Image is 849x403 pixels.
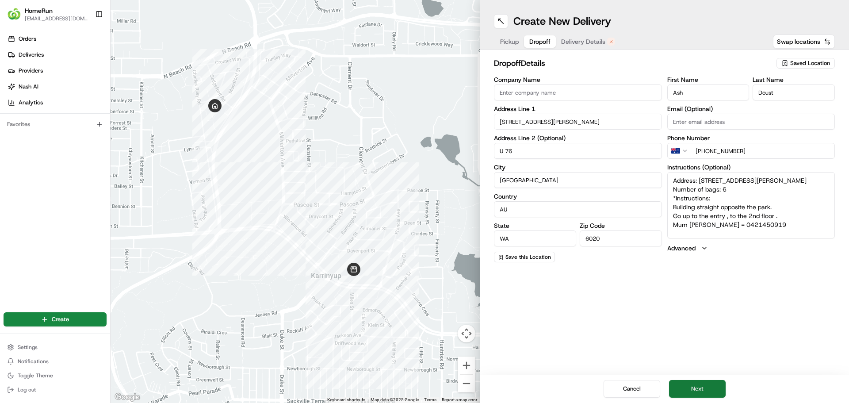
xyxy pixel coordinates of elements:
[4,384,107,396] button: Log out
[371,397,419,402] span: Map data ©2025 Google
[494,143,662,159] input: Apartment, suite, unit, etc.
[777,37,820,46] span: Swap locations
[667,135,835,141] label: Phone Number
[494,201,662,217] input: Enter country
[667,114,835,130] input: Enter email address
[690,143,835,159] input: Enter phone number
[19,51,44,59] span: Deliveries
[18,372,53,379] span: Toggle Theme
[4,80,110,94] a: Nash AI
[18,386,36,393] span: Log out
[753,84,835,100] input: Enter last name
[19,83,38,91] span: Nash AI
[442,397,477,402] a: Report a map error
[4,341,107,353] button: Settings
[580,223,662,229] label: Zip Code
[52,315,69,323] span: Create
[494,106,662,112] label: Address Line 1
[4,48,110,62] a: Deliveries
[4,369,107,382] button: Toggle Theme
[494,252,555,262] button: Save this Location
[494,230,576,246] input: Enter state
[667,172,835,238] textarea: Address: [STREET_ADDRESS][PERSON_NAME] Number of bags: 6 *Instructions: Building straight opposit...
[500,37,519,46] span: Pickup
[4,96,110,110] a: Analytics
[494,223,576,229] label: State
[667,77,750,83] label: First Name
[494,135,662,141] label: Address Line 2 (Optional)
[113,391,142,403] img: Google
[4,32,110,46] a: Orders
[494,193,662,200] label: Country
[18,358,49,365] span: Notifications
[25,6,53,15] button: HomeRun
[18,344,38,351] span: Settings
[4,312,107,326] button: Create
[667,244,835,253] button: Advanced
[753,77,835,83] label: Last Name
[494,84,662,100] input: Enter company name
[494,77,662,83] label: Company Name
[776,57,835,69] button: Saved Location
[19,35,36,43] span: Orders
[667,164,835,170] label: Instructions (Optional)
[561,37,605,46] span: Delivery Details
[4,355,107,368] button: Notifications
[505,253,551,261] span: Save this Location
[667,106,835,112] label: Email (Optional)
[327,397,365,403] button: Keyboard shortcuts
[458,325,475,342] button: Map camera controls
[19,67,43,75] span: Providers
[25,15,88,22] button: [EMAIL_ADDRESS][DOMAIN_NAME]
[513,14,611,28] h1: Create New Delivery
[773,35,835,49] button: Swap locations
[790,59,830,67] span: Saved Location
[113,391,142,403] a: Open this area in Google Maps (opens a new window)
[424,397,436,402] a: Terms (opens in new tab)
[4,64,110,78] a: Providers
[494,114,662,130] input: Enter address
[458,375,475,392] button: Zoom out
[669,380,726,398] button: Next
[7,7,21,21] img: HomeRun
[667,244,696,253] label: Advanced
[494,164,662,170] label: City
[458,357,475,374] button: Zoom in
[4,4,92,25] button: HomeRunHomeRun[EMAIL_ADDRESS][DOMAIN_NAME]
[4,117,107,131] div: Favorites
[529,37,551,46] span: Dropoff
[604,380,660,398] button: Cancel
[494,57,771,69] h2: dropoff Details
[494,172,662,188] input: Enter city
[667,84,750,100] input: Enter first name
[19,99,43,107] span: Analytics
[580,230,662,246] input: Enter zip code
